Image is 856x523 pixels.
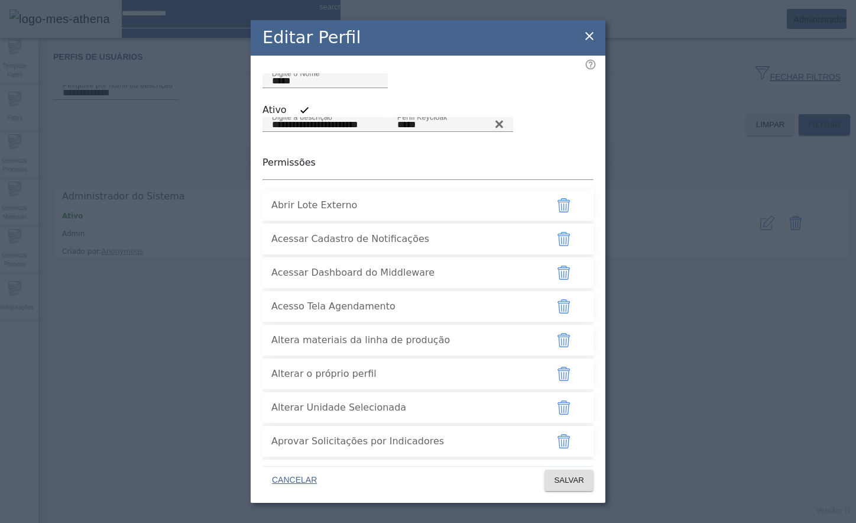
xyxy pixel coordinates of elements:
mat-label: Perfil Keycloak [397,113,448,121]
button: CANCELAR [262,470,326,491]
span: Acessar Cadastro de Notificações [271,232,537,246]
span: Abrir Lote Externo [271,198,537,212]
mat-label: Digite a descrição [272,113,332,121]
span: Acesso Tela Agendamento [271,299,537,314]
span: Acessar Dashboard do Middleware [271,266,537,280]
span: SALVAR [554,474,584,486]
span: Alterar o próprio perfil [271,367,537,381]
input: Number [397,118,504,132]
span: Altera materiais da linha de produção [271,333,537,347]
label: Ativo [262,103,289,117]
span: CANCELAR [272,474,317,486]
h2: Editar Perfil [262,25,361,50]
span: Aprovar Solicitações por Indicadores [271,434,537,448]
button: SALVAR [544,470,594,491]
span: Alterar Unidade Selecionada [271,401,537,415]
p: Permissões [262,156,594,170]
mat-label: Digite o Nome [272,69,320,77]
